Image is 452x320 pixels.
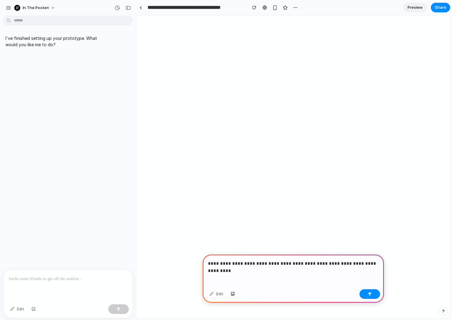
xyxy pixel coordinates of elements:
[23,5,49,11] span: In The Pocket
[403,3,427,12] a: Preview
[408,5,423,11] span: Preview
[431,3,450,12] button: Share
[5,35,106,48] p: I've finished setting up your prototype. What would you like me to do?
[12,3,58,13] button: In The Pocket
[435,5,446,11] span: Share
